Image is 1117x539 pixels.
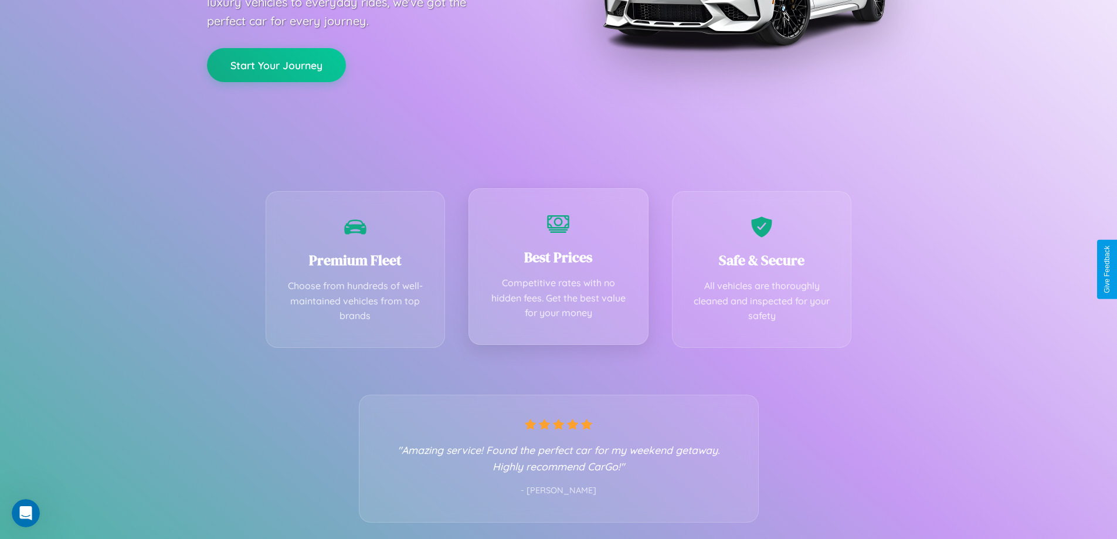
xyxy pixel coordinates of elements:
iframe: Intercom live chat [12,499,40,527]
h3: Best Prices [487,248,630,267]
p: "Amazing service! Found the perfect car for my weekend getaway. Highly recommend CarGo!" [383,442,735,474]
p: Competitive rates with no hidden fees. Get the best value for your money [487,276,630,321]
h3: Safe & Secure [690,250,834,270]
p: All vehicles are thoroughly cleaned and inspected for your safety [690,279,834,324]
p: - [PERSON_NAME] [383,483,735,499]
button: Start Your Journey [207,48,346,82]
h3: Premium Fleet [284,250,427,270]
p: Choose from hundreds of well-maintained vehicles from top brands [284,279,427,324]
div: Give Feedback [1103,246,1111,293]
